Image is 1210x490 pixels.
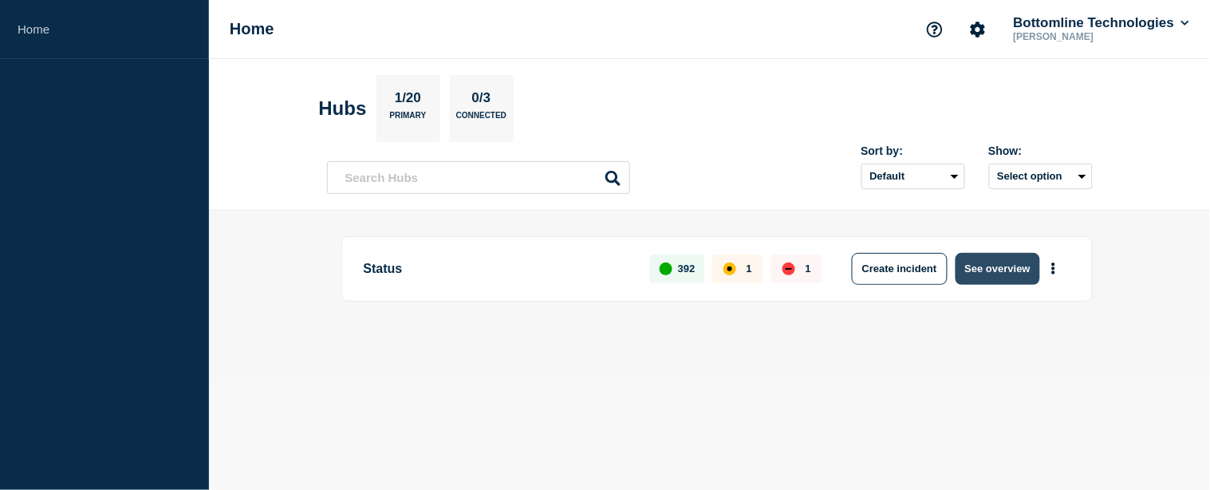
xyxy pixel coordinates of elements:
div: Sort by: [861,144,965,157]
h1: Home [230,20,274,38]
button: Select option [989,164,1093,189]
div: Show: [989,144,1093,157]
p: 392 [678,263,696,275]
button: More actions [1043,254,1064,283]
p: Connected [456,111,506,128]
p: [PERSON_NAME] [1011,31,1176,42]
input: Search Hubs [327,161,630,194]
p: Status [364,253,633,285]
p: 1 [747,263,752,275]
button: Account settings [961,13,995,46]
p: Primary [390,111,427,128]
div: affected [723,263,736,275]
button: Support [918,13,952,46]
h2: Hubs [319,97,367,120]
button: Create incident [852,253,948,285]
div: up [660,263,672,275]
button: Bottomline Technologies [1011,15,1192,31]
button: See overview [956,253,1040,285]
p: 1/20 [388,90,427,111]
p: 1 [806,263,811,275]
div: down [782,263,795,275]
p: 0/3 [466,90,497,111]
select: Sort by [861,164,965,189]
